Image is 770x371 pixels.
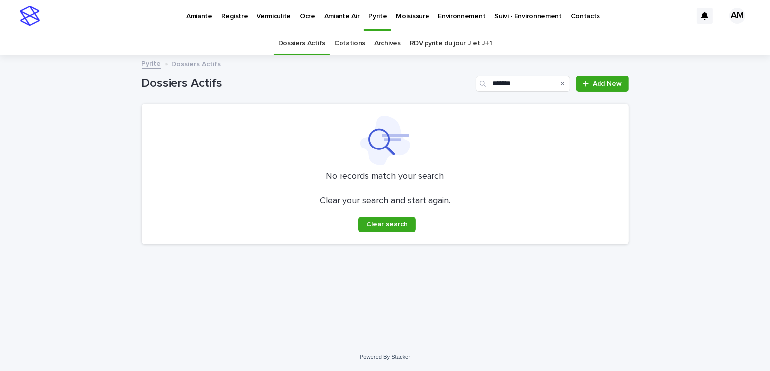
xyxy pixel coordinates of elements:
div: AM [729,8,745,24]
span: Clear search [366,221,408,228]
a: Cotations [334,32,365,55]
a: RDV pyrite du jour J et J+1 [410,32,492,55]
a: Archives [374,32,401,55]
button: Clear search [358,217,416,232]
p: No records match your search [154,171,617,182]
a: Dossiers Actifs [278,32,325,55]
img: stacker-logo-s-only.png [20,6,40,26]
p: Dossiers Actifs [172,58,221,69]
input: Search [476,76,570,92]
a: Powered By Stacker [360,354,410,360]
span: Add New [593,80,622,87]
a: Add New [576,76,628,92]
h1: Dossiers Actifs [142,76,472,91]
a: Pyrite [142,57,161,69]
p: Clear your search and start again. [320,196,450,207]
